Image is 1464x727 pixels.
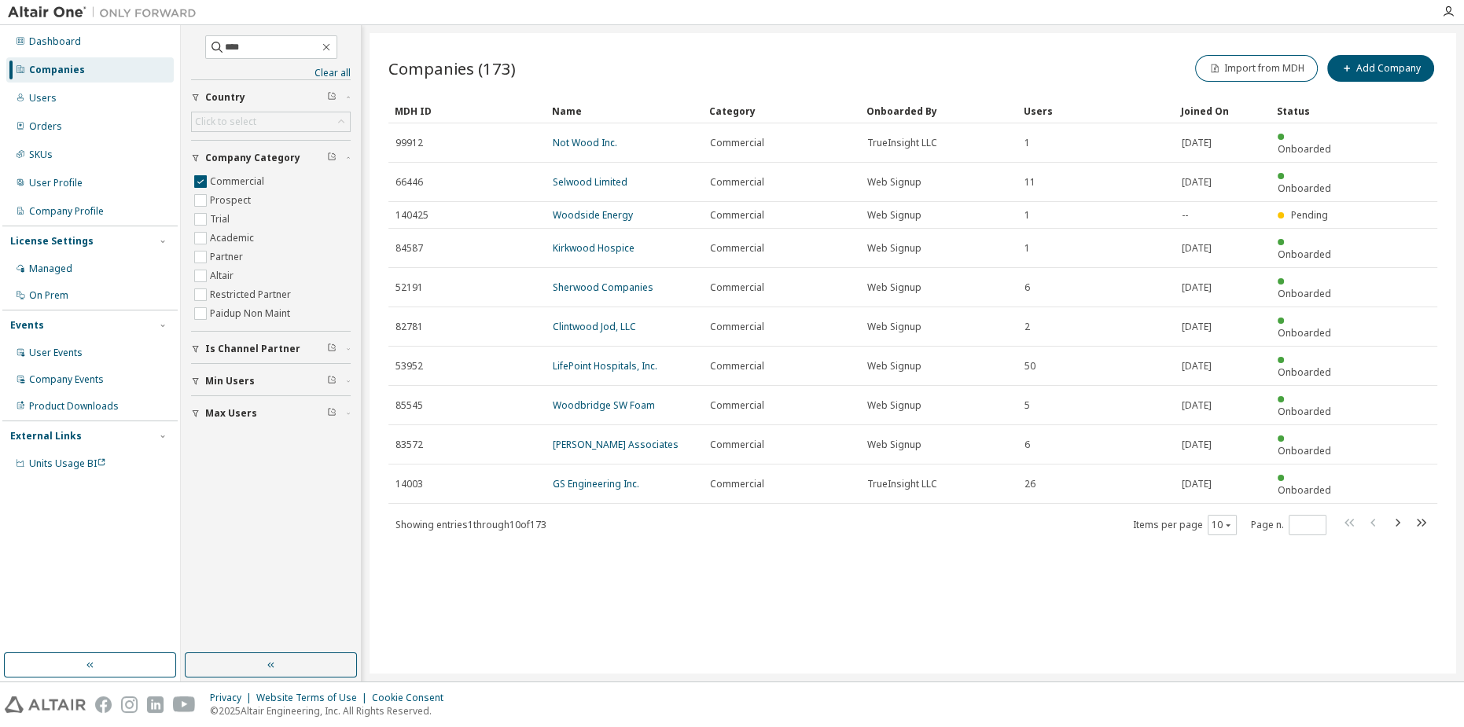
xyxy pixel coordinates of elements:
span: Commercial [710,209,764,222]
span: Web Signup [867,176,921,189]
span: Web Signup [867,242,921,255]
span: [DATE] [1182,399,1212,412]
span: Onboarded [1278,142,1331,156]
button: Max Users [191,396,351,431]
div: Orders [29,120,62,133]
div: Users [1024,98,1168,123]
span: Onboarded [1278,182,1331,195]
span: Onboarded [1278,483,1331,497]
span: Companies (173) [388,57,516,79]
div: External Links [10,430,82,442]
span: 6 [1024,281,1030,294]
button: Import from MDH [1195,55,1318,82]
label: Trial [210,210,233,229]
img: Altair One [8,5,204,20]
div: Status [1277,98,1343,123]
span: [DATE] [1182,176,1212,189]
div: License Settings [10,235,94,248]
div: Cookie Consent [372,692,453,704]
div: Joined On [1181,98,1264,123]
span: 14003 [395,478,423,490]
span: Web Signup [867,360,921,373]
div: Product Downloads [29,400,119,413]
img: linkedin.svg [147,696,164,713]
img: facebook.svg [95,696,112,713]
img: youtube.svg [173,696,196,713]
label: Partner [210,248,246,266]
div: SKUs [29,149,53,161]
label: Altair [210,266,237,285]
a: Woodside Energy [553,208,633,222]
span: Onboarded [1278,287,1331,300]
div: On Prem [29,289,68,302]
div: Company Events [29,373,104,386]
span: 5 [1024,399,1030,412]
a: Selwood Limited [553,175,627,189]
a: Clear all [191,67,351,79]
div: Users [29,92,57,105]
span: Max Users [205,407,257,420]
span: Country [205,91,245,104]
span: Onboarded [1278,326,1331,340]
button: Country [191,80,351,115]
span: Clear filter [327,407,337,420]
span: 1 [1024,242,1030,255]
span: 11 [1024,176,1035,189]
a: LifePoint Hospitals, Inc. [553,359,657,373]
span: Commercial [710,176,764,189]
span: Commercial [710,242,764,255]
span: Page n. [1251,515,1326,535]
span: [DATE] [1182,439,1212,451]
span: [DATE] [1182,281,1212,294]
span: [DATE] [1182,478,1212,490]
label: Commercial [210,172,267,191]
span: 140425 [395,209,429,222]
span: 83572 [395,439,423,451]
span: 84587 [395,242,423,255]
span: 53952 [395,360,423,373]
label: Paidup Non Maint [210,304,293,323]
div: Click to select [195,116,256,128]
img: instagram.svg [121,696,138,713]
label: Restricted Partner [210,285,294,304]
button: Is Channel Partner [191,332,351,366]
span: 99912 [395,137,423,149]
span: Commercial [710,137,764,149]
span: [DATE] [1182,137,1212,149]
span: Commercial [710,281,764,294]
span: Onboarded [1278,405,1331,418]
button: 10 [1212,519,1233,531]
a: Clintwood Jod, LLC [553,320,636,333]
a: [PERSON_NAME] Associates [553,438,679,451]
span: TrueInsight LLC [867,137,937,149]
span: Web Signup [867,209,921,222]
span: 1 [1024,209,1030,222]
button: Min Users [191,364,351,398]
span: TrueInsight LLC [867,478,937,490]
a: Not Wood Inc. [553,136,617,149]
span: 66446 [395,176,423,189]
span: 85545 [395,399,423,412]
span: Clear filter [327,91,337,104]
span: Clear filter [327,375,337,387]
span: Showing entries 1 through 10 of 173 [395,518,546,531]
span: [DATE] [1182,242,1212,255]
div: Click to select [192,112,350,131]
p: © 2025 Altair Engineering, Inc. All Rights Reserved. [210,704,453,718]
span: 1 [1024,137,1030,149]
div: Category [709,98,854,123]
span: Items per page [1133,515,1237,535]
span: Onboarded [1278,365,1331,379]
span: Web Signup [867,321,921,333]
a: Sherwood Companies [553,281,653,294]
span: Commercial [710,439,764,451]
span: 6 [1024,439,1030,451]
button: Company Category [191,141,351,175]
span: Is Channel Partner [205,343,300,355]
div: Privacy [210,692,256,704]
span: Web Signup [867,281,921,294]
div: Company Profile [29,205,104,218]
span: Onboarded [1278,444,1331,457]
span: Units Usage BI [29,457,106,470]
button: Add Company [1327,55,1434,82]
